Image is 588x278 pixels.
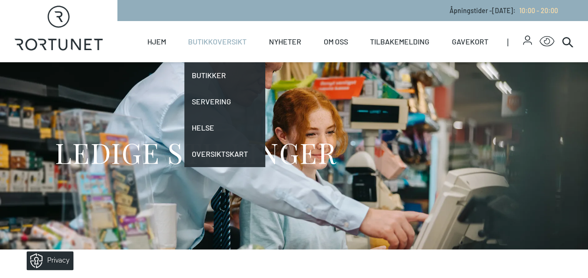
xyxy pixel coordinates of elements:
a: Tilbakemelding [370,21,429,62]
span: 10:00 - 20:00 [519,7,558,15]
a: 10:00 - 20:00 [515,7,558,15]
a: Om oss [323,21,348,62]
p: Åpningstider - [DATE] : [450,6,558,15]
h1: LEDIGE STILLINGER [55,135,337,170]
button: Open Accessibility Menu [539,34,554,49]
a: Butikkoversikt [188,21,247,62]
a: Butikker [184,62,265,88]
a: Hjem [147,21,166,62]
a: Oversiktskart [184,141,265,167]
span: | [507,21,523,62]
a: Servering [184,88,265,115]
iframe: Manage Preferences [9,248,86,273]
a: Gavekort [452,21,488,62]
a: Nyheter [269,21,301,62]
a: Helse [184,115,265,141]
